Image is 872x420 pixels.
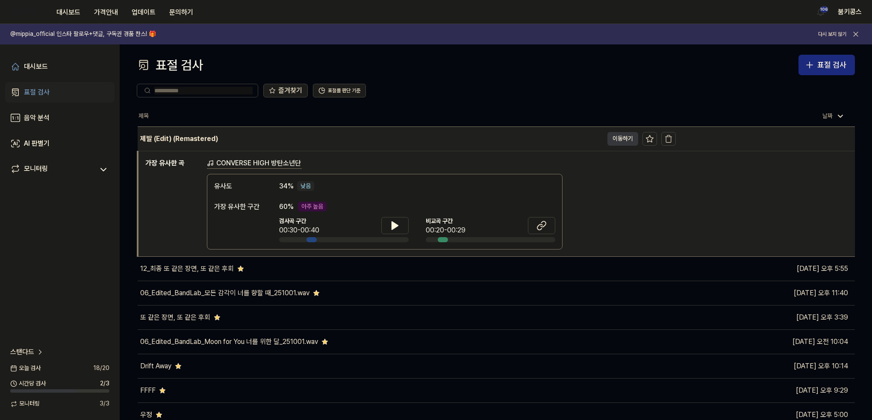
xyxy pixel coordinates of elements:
[10,364,41,373] span: 오늘 검사
[279,217,319,226] span: 검사곡 구간
[10,347,34,357] span: 스탠다드
[140,264,234,274] div: 12_최종 또 같은 장면, 또 같은 후회
[263,84,308,97] button: 즐겨찾기
[24,87,50,97] div: 표절 검사
[24,113,50,123] div: 음악 분석
[50,4,87,21] button: 대시보드
[93,364,109,373] span: 18 / 20
[87,4,125,21] button: 가격안내
[817,59,846,71] div: 표절 검사
[814,5,828,19] button: 알림106
[140,312,210,323] div: 또 같은 장면, 또 같은 후회
[676,305,855,330] td: [DATE] 오후 3:39
[798,55,855,75] button: 표절 검사
[297,181,314,191] div: 낮음
[24,62,48,72] div: 대시보드
[426,225,465,235] div: 00:20-00:29
[676,257,855,281] td: [DATE] 오후 5:55
[313,84,366,97] button: 표절률 판단 기준
[279,202,294,212] span: 60 %
[5,82,115,103] a: 표절 검사
[5,133,115,154] a: AI 판별기
[816,7,826,17] img: 알림
[10,164,94,176] a: 모니터링
[140,361,171,371] div: Drift Away
[137,55,203,75] div: 표절 검사
[818,31,846,38] button: 다시 보지 않기
[145,158,200,250] h1: 가장 유사한 곡
[125,4,162,21] button: 업데이트
[138,106,676,126] th: 제목
[676,281,855,305] td: [DATE] 오후 11:40
[279,225,319,235] div: 00:30-00:40
[819,109,848,123] div: 날짜
[24,138,50,149] div: AI 판별기
[140,385,156,396] div: FFFF
[214,181,262,191] div: 유사도
[100,399,109,408] span: 3 / 3
[140,410,152,420] div: 우정
[607,132,638,146] button: 이동하기
[820,6,828,13] div: 106
[10,379,46,388] span: 시간당 검사
[10,30,156,38] h1: @mippia_official 인스타 팔로우+댓글, 구독권 경품 찬스! 🎁
[5,56,115,77] a: 대시보드
[5,108,115,128] a: 음악 분석
[140,337,318,347] div: 06_Edited_BandLab_Moon for You 너를 위한 달_251001.wav
[676,126,855,151] td: [DATE] 오전 12:21
[298,202,327,212] div: 아주 높음
[10,399,40,408] span: 모니터링
[676,354,855,379] td: [DATE] 오후 10:14
[207,158,302,169] a: CONVERSE HIGH 방탄소년단
[838,7,862,17] button: 붐키콩스
[24,164,48,176] div: 모니터링
[676,379,855,403] td: [DATE] 오후 9:29
[100,379,109,388] span: 2 / 3
[125,0,162,24] a: 업데이트
[279,181,294,191] span: 34 %
[426,217,465,226] span: 비교곡 구간
[162,4,200,21] button: 문의하기
[214,202,262,212] div: 가장 유사한 구간
[10,347,44,357] a: 스탠다드
[676,330,855,354] td: [DATE] 오전 10:04
[140,134,218,144] div: 제발 (Edit) (Remastered)
[10,9,41,15] img: logo
[140,288,309,298] div: 06_Edited_BandLab_모든 감각이 너를 향할 때_251001.wav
